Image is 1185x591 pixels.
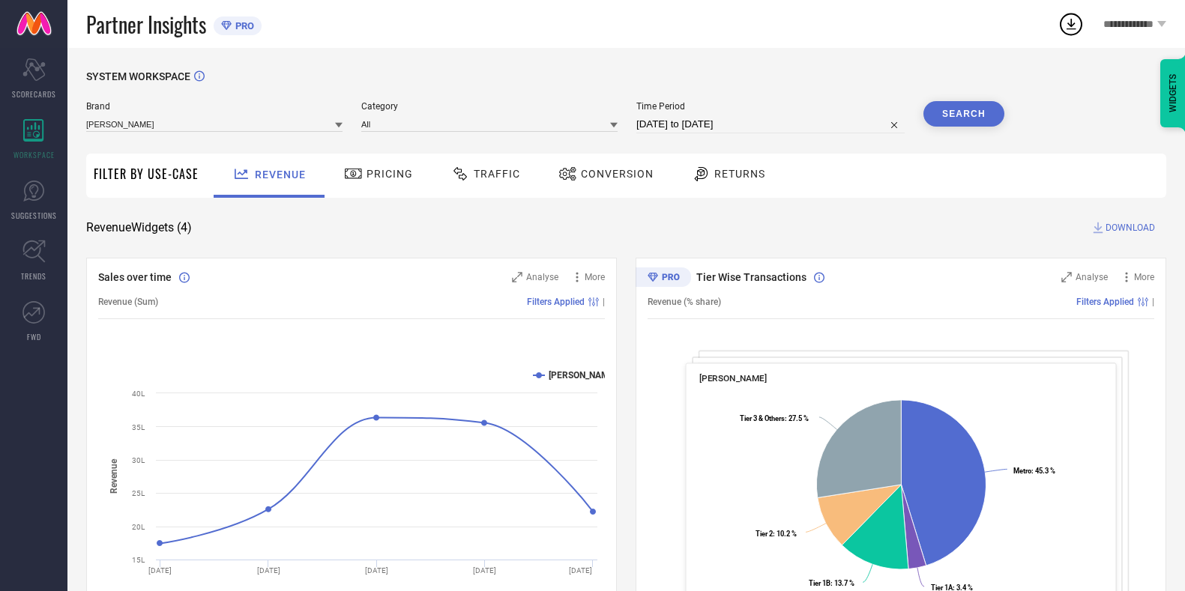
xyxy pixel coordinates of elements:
text: 40L [132,390,145,398]
span: Revenue Widgets ( 4 ) [86,220,192,235]
span: Time Period [636,101,905,112]
text: : 27.5 % [740,414,809,422]
tspan: Tier 2 [756,530,773,538]
div: Premium [636,267,691,290]
tspan: Tier 3 & Others [740,414,785,422]
text: 25L [132,489,145,497]
span: Conversion [581,168,654,180]
span: | [1152,297,1154,307]
button: Search [923,101,1004,127]
span: Filters Applied [527,297,585,307]
text: 30L [132,456,145,464]
input: Select time period [636,115,905,133]
text: : 45.3 % [1013,467,1055,475]
text: 20L [132,523,145,531]
span: Returns [714,168,765,180]
span: TRENDS [21,270,46,282]
span: [PERSON_NAME] [699,373,768,384]
span: Revenue (% share) [648,297,721,307]
span: | [603,297,605,307]
text: : 13.7 % [809,579,854,587]
svg: Zoom [512,272,522,282]
text: [DATE] [148,566,172,575]
span: More [1134,272,1154,282]
span: Filter By Use-Case [94,165,199,183]
text: [DATE] [257,566,280,575]
span: More [585,272,605,282]
span: Pricing [367,168,413,180]
span: Sales over time [98,271,172,283]
span: Revenue (Sum) [98,297,158,307]
span: PRO [232,20,254,31]
span: Analyse [1076,272,1108,282]
text: [PERSON_NAME] [549,370,617,381]
span: Revenue [255,169,306,181]
tspan: Tier 1B [809,579,830,587]
span: SYSTEM WORKSPACE [86,70,190,82]
tspan: Revenue [109,458,119,494]
text: [DATE] [473,566,496,575]
span: Tier Wise Transactions [696,271,806,283]
text: : 10.2 % [756,530,797,538]
span: DOWNLOAD [1106,220,1155,235]
span: SUGGESTIONS [11,210,57,221]
span: Partner Insights [86,9,206,40]
span: Brand [86,101,343,112]
tspan: Metro [1013,467,1031,475]
span: Category [361,101,618,112]
span: SCORECARDS [12,88,56,100]
span: Traffic [474,168,520,180]
text: 15L [132,556,145,564]
div: Open download list [1058,10,1085,37]
text: [DATE] [569,566,592,575]
svg: Zoom [1061,272,1072,282]
span: Filters Applied [1076,297,1134,307]
text: 35L [132,423,145,431]
span: WORKSPACE [13,149,55,160]
text: [DATE] [365,566,388,575]
span: FWD [27,331,41,342]
span: Analyse [526,272,558,282]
